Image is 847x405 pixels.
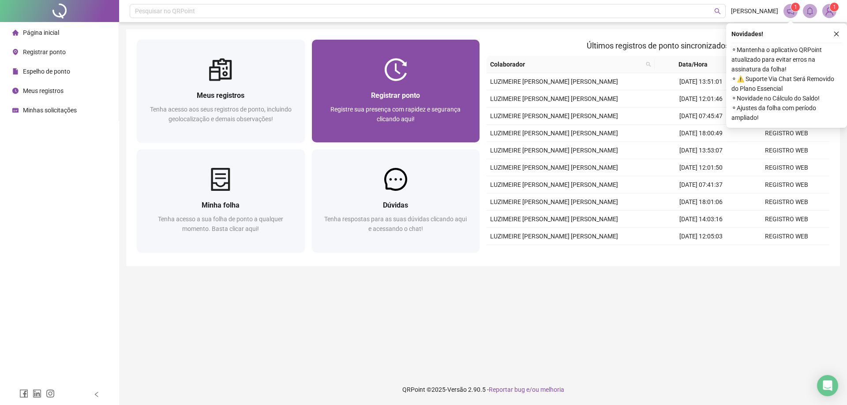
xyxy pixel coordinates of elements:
[830,3,839,11] sup: Atualize o seu contato no menu Meus Dados
[447,386,467,393] span: Versão
[23,29,59,36] span: Página inicial
[655,56,739,73] th: Data/Hora
[490,130,618,137] span: LUZIMEIRE [PERSON_NAME] [PERSON_NAME]
[833,4,836,10] span: 1
[744,193,829,211] td: REGISTRO WEB
[33,389,41,398] span: linkedin
[817,375,838,396] div: Open Intercom Messenger
[46,389,55,398] span: instagram
[658,228,744,245] td: [DATE] 12:05:03
[658,73,744,90] td: [DATE] 13:51:01
[658,90,744,108] td: [DATE] 12:01:46
[490,147,618,154] span: LUZIMEIRE [PERSON_NAME] [PERSON_NAME]
[731,45,842,74] span: ⚬ Mantenha o aplicativo QRPoint atualizado para evitar erros na assinatura da folha!
[489,386,564,393] span: Reportar bug e/ou melhoria
[490,216,618,223] span: LUZIMEIRE [PERSON_NAME] [PERSON_NAME]
[658,211,744,228] td: [DATE] 14:03:16
[23,68,70,75] span: Espelho de ponto
[646,62,651,67] span: search
[23,48,66,56] span: Registrar ponto
[490,233,618,240] span: LUZIMEIRE [PERSON_NAME] [PERSON_NAME]
[383,201,408,209] span: Dúvidas
[202,201,240,209] span: Minha folha
[23,87,64,94] span: Meus registros
[150,106,292,123] span: Tenha acesso aos seus registros de ponto, incluindo geolocalização e demais observações!
[490,95,618,102] span: LUZIMEIRE [PERSON_NAME] [PERSON_NAME]
[744,125,829,142] td: REGISTRO WEB
[324,216,467,232] span: Tenha respostas para as suas dúvidas clicando aqui e acessando o chat!
[658,125,744,142] td: [DATE] 18:00:49
[658,193,744,211] td: [DATE] 18:01:06
[312,149,480,252] a: DúvidasTenha respostas para as suas dúvidas clicando aqui e acessando o chat!
[731,29,763,39] span: Novidades !
[94,391,100,398] span: left
[744,159,829,176] td: REGISTRO WEB
[644,58,653,71] span: search
[137,149,305,252] a: Minha folhaTenha acesso a sua folha de ponto a qualquer momento. Basta clicar aqui!
[744,176,829,193] td: REGISTRO WEB
[197,91,244,100] span: Meus registros
[658,108,744,125] td: [DATE] 07:45:47
[12,49,19,55] span: environment
[137,40,305,142] a: Meus registrosTenha acesso aos seus registros de ponto, incluindo geolocalização e demais observa...
[330,106,461,123] span: Registre sua presença com rapidez e segurança clicando aqui!
[744,211,829,228] td: REGISTRO WEB
[658,245,744,262] td: [DATE] 07:48:00
[714,8,721,15] span: search
[12,107,19,113] span: schedule
[12,68,19,74] span: file
[371,91,420,100] span: Registrar ponto
[658,59,728,69] span: Data/Hora
[658,159,744,176] td: [DATE] 12:01:50
[794,4,797,10] span: 1
[731,74,842,93] span: ⚬ ⚠️ Suporte Via Chat Será Removido do Plano Essencial
[490,198,618,205] span: LUZIMEIRE [PERSON_NAME] [PERSON_NAME]
[744,245,829,262] td: REGISTRO WEB
[19,389,28,398] span: facebook
[490,78,618,85] span: LUZIMEIRE [PERSON_NAME] [PERSON_NAME]
[744,228,829,245] td: REGISTRO WEB
[731,93,842,103] span: ⚬ Novidade no Cálculo do Saldo!
[833,31,840,37] span: close
[12,88,19,94] span: clock-circle
[587,41,729,50] span: Últimos registros de ponto sincronizados
[490,181,618,188] span: LUZIMEIRE [PERSON_NAME] [PERSON_NAME]
[787,7,795,15] span: notification
[312,40,480,142] a: Registrar pontoRegistre sua presença com rapidez e segurança clicando aqui!
[731,103,842,123] span: ⚬ Ajustes da folha com período ampliado!
[12,30,19,36] span: home
[490,59,642,69] span: Colaborador
[490,112,618,119] span: LUZIMEIRE [PERSON_NAME] [PERSON_NAME]
[744,142,829,159] td: REGISTRO WEB
[823,4,836,18] img: 63900
[490,164,618,171] span: LUZIMEIRE [PERSON_NAME] [PERSON_NAME]
[23,107,77,114] span: Minhas solicitações
[658,176,744,193] td: [DATE] 07:41:37
[806,7,814,15] span: bell
[731,6,778,16] span: [PERSON_NAME]
[119,374,847,405] footer: QRPoint © 2025 - 2.90.5 -
[158,216,283,232] span: Tenha acesso a sua folha de ponto a qualquer momento. Basta clicar aqui!
[791,3,800,11] sup: 1
[658,142,744,159] td: [DATE] 13:53:07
